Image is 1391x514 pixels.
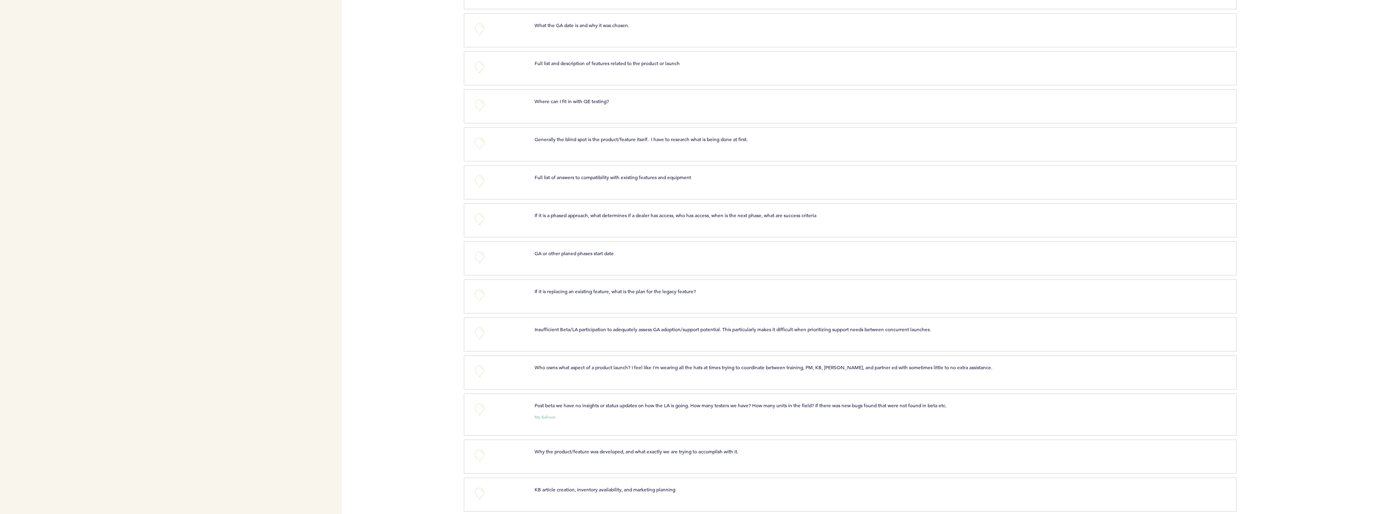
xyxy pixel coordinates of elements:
span: Why the product/feature was developed, and what exactly we are trying to accomplish with it. [535,448,738,455]
span: Generally the blind spot is the product/feature itself. I have to research what is being done at ... [535,136,748,142]
span: KB article creation, inventory availability, and marketing planning [535,486,675,493]
span: What the GA date is and why it was chosen. [535,22,629,28]
span: Full list and description of features related to the product or launch [535,60,680,66]
span: Who owns what aspect of a product launch? I feel like I'm wearing all the hats at times trying to... [535,364,992,370]
span: GA or other planed phases start date [535,250,614,256]
span: Where can I fit in with QE testing? [535,98,609,104]
span: If it is a phased approach, what determines if a dealer has access, who has access, when is the n... [535,212,816,218]
span: Post beta we have no insights or status updates on how the LA is going. How many testers we have?... [535,402,947,408]
small: My Balloon [535,415,556,419]
span: Insufficient Beta/LA participation to adequately assess GA adoption/support potential. This parti... [535,326,931,332]
span: If it is replacing an existing feature, what is the plan for the legacy feature? [535,288,696,294]
span: Full list of answers to compatibility with existing features and equipment [535,174,691,180]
